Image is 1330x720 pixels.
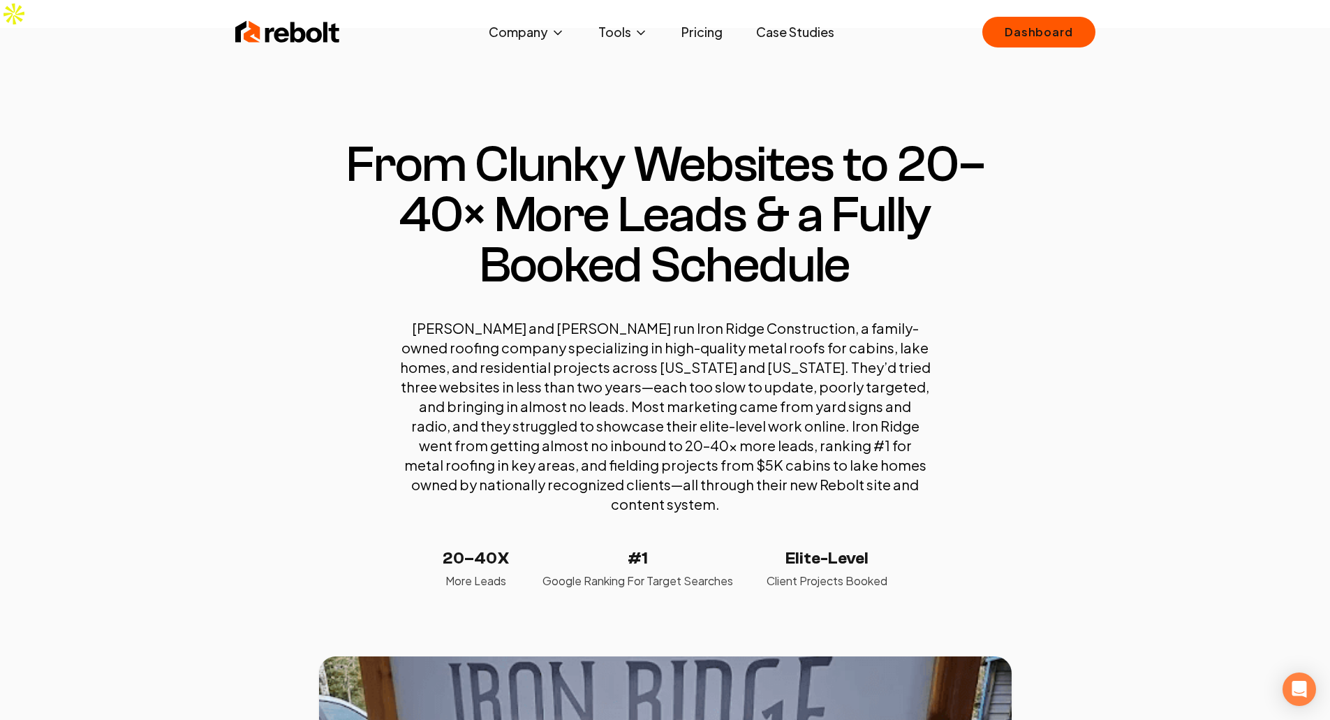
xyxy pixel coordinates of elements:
p: [PERSON_NAME] and [PERSON_NAME] run Iron Ridge Construction, a family-owned roofing company speci... [400,318,931,514]
a: Pricing [670,18,734,46]
p: Client Projects Booked [767,573,887,589]
p: More Leads [443,573,509,589]
p: Google Ranking For Target Searches [542,573,733,589]
p: 20–40X [443,548,509,570]
img: Rebolt Logo [235,18,340,46]
h1: From Clunky Websites to 20–40× More Leads & a Fully Booked Schedule [319,140,1012,291]
button: Company [478,18,576,46]
button: Tools [587,18,659,46]
p: #1 [542,548,733,570]
a: Dashboard [982,17,1095,47]
div: Open Intercom Messenger [1283,673,1316,706]
p: Elite-Level [767,548,887,570]
a: Case Studies [745,18,845,46]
